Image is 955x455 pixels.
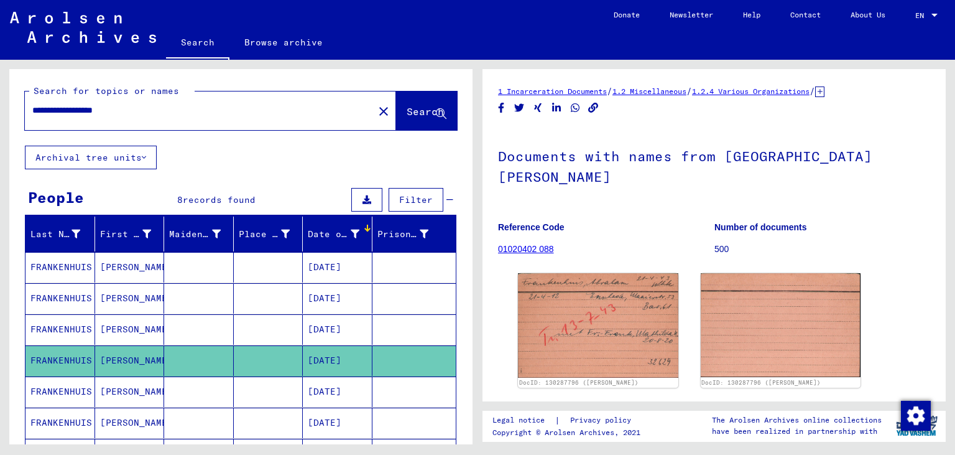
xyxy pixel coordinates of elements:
span: EN [915,11,929,20]
span: / [607,85,612,96]
a: 01020402 088 [498,244,554,254]
span: / [686,85,692,96]
span: Filter [399,194,433,205]
span: Search [407,105,444,118]
div: First Name [100,228,152,241]
a: DocID: 130287796 ([PERSON_NAME]) [519,379,639,386]
mat-header-cell: First Name [95,217,165,251]
span: / [810,85,815,96]
mat-cell: [PERSON_NAME] [95,314,165,345]
a: Privacy policy [560,414,646,427]
mat-cell: [PERSON_NAME] [95,408,165,438]
mat-cell: [PERSON_NAME] [95,345,165,376]
div: Prisoner # [377,228,429,241]
div: First Name [100,224,167,244]
mat-cell: [DATE] [303,408,372,438]
mat-header-cell: Place of Birth [234,217,303,251]
p: Copyright © Arolsen Archives, 2021 [492,427,646,438]
mat-header-cell: Last Name [25,217,95,251]
a: 1.2.4 Various Organizations [692,87,810,96]
div: Change consent [900,400,930,430]
b: Number of documents [714,222,807,232]
p: The Arolsen Archives online collections [712,415,882,426]
div: Last Name [30,224,96,244]
a: 1.2 Miscellaneous [612,87,686,96]
mat-cell: [PERSON_NAME] [95,283,165,314]
mat-cell: FRANKENHUIS [25,252,95,283]
img: Arolsen_neg.svg [10,12,156,43]
button: Share on Xing [532,100,545,116]
button: Share on WhatsApp [569,100,582,116]
img: 002.jpg [701,273,861,377]
button: Share on Facebook [495,100,508,116]
button: Share on Twitter [513,100,526,116]
img: yv_logo.png [893,410,940,441]
div: Date of Birth [308,228,359,241]
div: Maiden Name [169,228,221,241]
mat-cell: FRANKENHUIS [25,345,95,376]
mat-cell: [DATE] [303,252,372,283]
mat-cell: [PERSON_NAME] [95,252,165,283]
mat-cell: FRANKENHUIS [25,377,95,407]
mat-header-cell: Maiden Name [164,217,234,251]
a: DocID: 130287796 ([PERSON_NAME]) [701,379,821,386]
div: Maiden Name [169,224,236,244]
a: Search [166,27,229,60]
mat-icon: close [376,104,391,119]
span: 8 [177,194,183,205]
mat-cell: FRANKENHUIS [25,283,95,314]
div: Place of Birth [239,224,306,244]
a: Legal notice [492,414,555,427]
img: Change consent [901,401,931,431]
mat-cell: FRANKENHUIS [25,314,95,345]
mat-cell: [PERSON_NAME] [95,377,165,407]
a: 1 Incarceration Documents [498,87,607,96]
button: Clear [371,98,396,123]
button: Copy link [587,100,600,116]
mat-cell: [DATE] [303,345,372,376]
h1: Documents with names from [GEOGRAPHIC_DATA][PERSON_NAME] [498,128,930,203]
div: People [28,186,84,209]
mat-header-cell: Prisoner # [372,217,456,251]
div: Place of Birth [239,228,290,241]
mat-cell: [DATE] [303,314,372,345]
div: Date of Birth [308,224,375,244]
button: Share on LinkedIn [550,100,563,116]
mat-label: Search for topics or names [34,85,179,96]
p: 500 [714,243,930,256]
button: Archival tree units [25,146,157,169]
div: Prisoner # [377,224,445,244]
img: 001.jpg [518,273,678,377]
a: Browse archive [229,27,338,57]
button: Filter [389,188,443,212]
b: Reference Code [498,222,565,232]
div: Last Name [30,228,80,241]
mat-cell: [DATE] [303,283,372,314]
button: Search [396,91,457,130]
mat-cell: FRANKENHUIS [25,408,95,438]
mat-header-cell: Date of Birth [303,217,372,251]
mat-cell: [DATE] [303,377,372,407]
p: have been realized in partnership with [712,426,882,437]
span: records found [183,194,256,205]
div: | [492,414,646,427]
